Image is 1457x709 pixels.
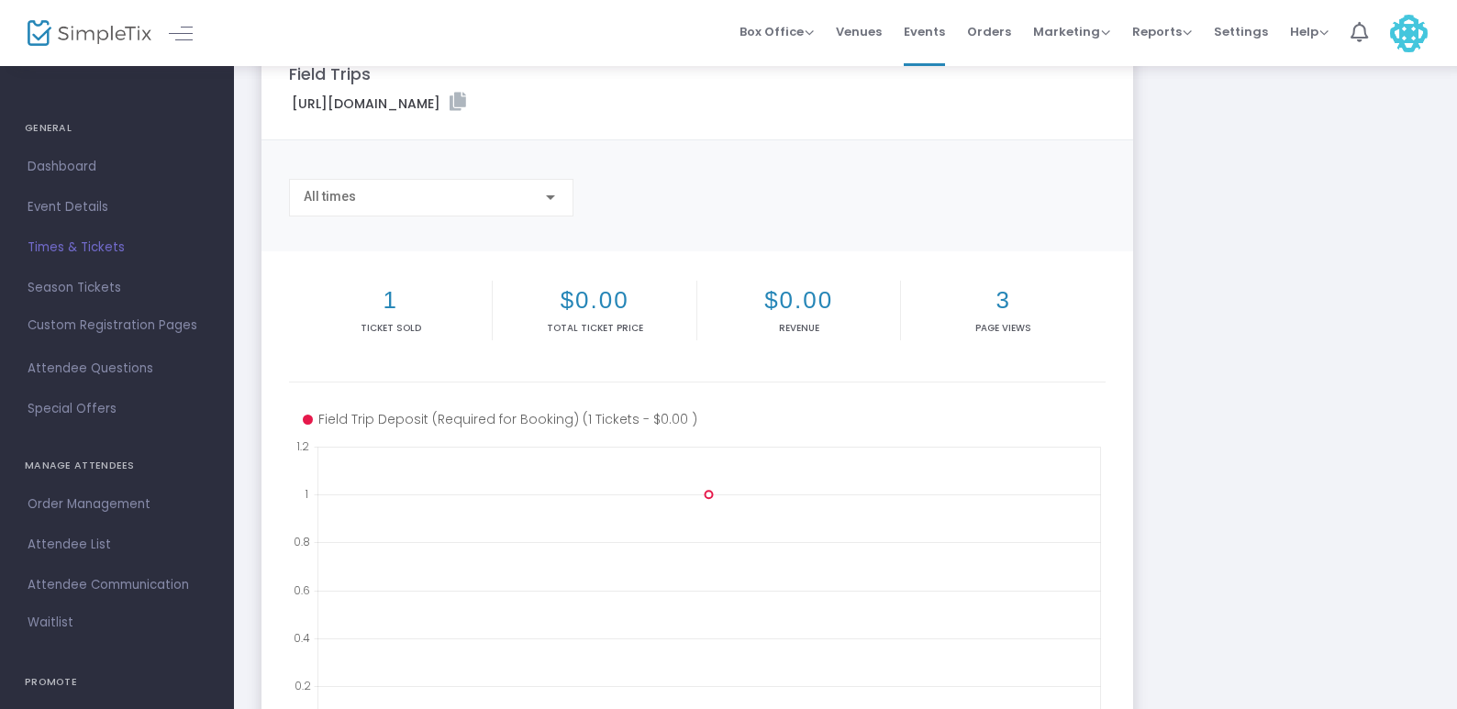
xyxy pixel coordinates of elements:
p: Revenue [701,321,896,335]
span: Season Tickets [28,276,206,300]
span: Venues [836,8,882,55]
span: Event Details [28,195,206,219]
text: 0.2 [295,677,311,692]
text: 1.2 [296,438,309,454]
span: Help [1290,23,1329,40]
text: 0.4 [294,629,310,645]
h2: 1 [293,286,488,315]
h4: MANAGE ATTENDEES [25,448,209,484]
span: Dashboard [28,155,206,179]
span: Marketing [1033,23,1110,40]
span: Special Offers [28,397,206,421]
span: All times [304,189,356,204]
span: Order Management [28,493,206,516]
h2: $0.00 [496,286,692,315]
span: Custom Registration Pages [28,316,197,335]
text: 0.8 [294,534,310,549]
h2: $0.00 [701,286,896,315]
span: Reports [1132,23,1192,40]
h4: PROMOTE [25,664,209,701]
text: 1 [305,486,308,502]
span: Box Office [740,23,814,40]
span: Events [904,8,945,55]
h4: GENERAL [25,110,209,147]
label: [URL][DOMAIN_NAME] [292,93,466,114]
span: Attendee Communication [28,573,206,597]
h2: 3 [905,286,1101,315]
text: 0.6 [294,582,310,597]
m-panel-title: Field Trips [289,61,371,86]
span: Attendee Questions [28,357,206,381]
p: Ticket sold [293,321,488,335]
span: Orders [967,8,1011,55]
p: Page Views [905,321,1101,335]
span: Times & Tickets [28,236,206,260]
p: Total Ticket Price [496,321,692,335]
span: Attendee List [28,533,206,557]
span: Settings [1214,8,1268,55]
span: Waitlist [28,614,73,632]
